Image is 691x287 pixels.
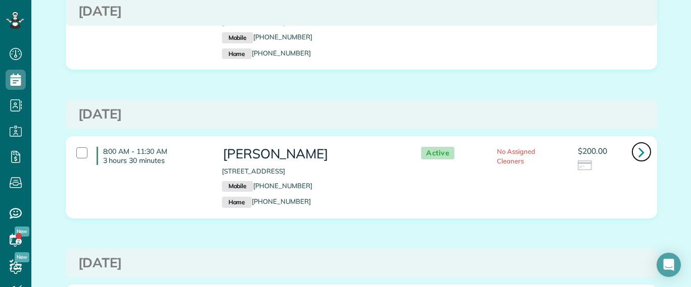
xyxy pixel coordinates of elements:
p: [STREET_ADDRESS] [222,166,401,176]
a: Home[PHONE_NUMBER] [222,197,311,205]
img: icon_credit_card_neutral-3d9a980bd25ce6dbb0f2033d7200983694762465c175678fcbc2d8f4bc43548e.png [578,160,593,171]
span: $200.00 [578,146,607,156]
small: Home [222,48,252,60]
div: Open Intercom Messenger [657,253,681,277]
a: Home[PHONE_NUMBER] [222,49,311,57]
span: Active [421,147,454,159]
small: Mobile [222,181,253,192]
h3: [PERSON_NAME] [222,147,401,161]
small: Home [222,197,252,208]
h4: 8:00 AM - 11:30 AM [97,147,207,165]
span: No Assigned Cleaners [497,147,535,165]
h3: [DATE] [78,256,644,270]
h3: [DATE] [78,107,644,122]
a: Mobile[PHONE_NUMBER] [222,33,312,41]
h3: [DATE] [78,4,644,19]
small: Mobile [222,32,253,43]
a: Mobile[PHONE_NUMBER] [222,182,312,190]
p: 3 hours 30 minutes [103,156,207,165]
